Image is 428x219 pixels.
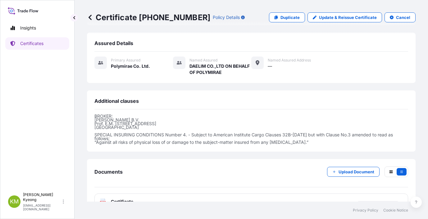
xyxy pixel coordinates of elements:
[396,14,410,21] p: Cancel
[94,40,133,46] span: Assured Details
[280,14,300,21] p: Duplicate
[10,198,19,205] span: KM
[20,25,36,31] p: Insights
[339,169,374,175] p: Upload Document
[111,63,150,69] span: Polymirae Co. Ltd.
[189,63,252,75] span: DAELIM CO.,LTD ON BEHALF OF POLYMIRAE
[327,167,380,177] button: Upload Document
[5,22,69,34] a: Insights
[319,14,377,21] p: Update & Reissue Certificate
[383,208,408,213] a: Cookie Notice
[87,12,210,22] p: Certificate [PHONE_NUMBER]
[307,12,382,22] a: Update & Reissue Certificate
[269,12,305,22] a: Duplicate
[23,192,61,202] p: [PERSON_NAME] Kyeong
[213,14,240,21] p: Policy Details
[189,58,217,63] span: Named Assured
[385,12,416,22] button: Cancel
[94,98,139,104] span: Additional clauses
[353,208,378,213] a: Privacy Policy
[94,169,123,175] span: Documents
[5,37,69,50] a: Certificates
[101,201,105,203] text: PDF
[268,58,311,63] span: Named Assured Address
[94,114,408,144] p: BROKER: [PERSON_NAME] B.V. Prof. E.M. [STREET_ADDRESS] [GEOGRAPHIC_DATA] SPECIAL INSURING CONDITI...
[111,198,133,205] span: Certificate
[23,203,61,211] p: [EMAIL_ADDRESS][DOMAIN_NAME]
[268,63,272,69] span: —
[20,40,43,47] p: Certificates
[111,58,140,63] span: Primary assured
